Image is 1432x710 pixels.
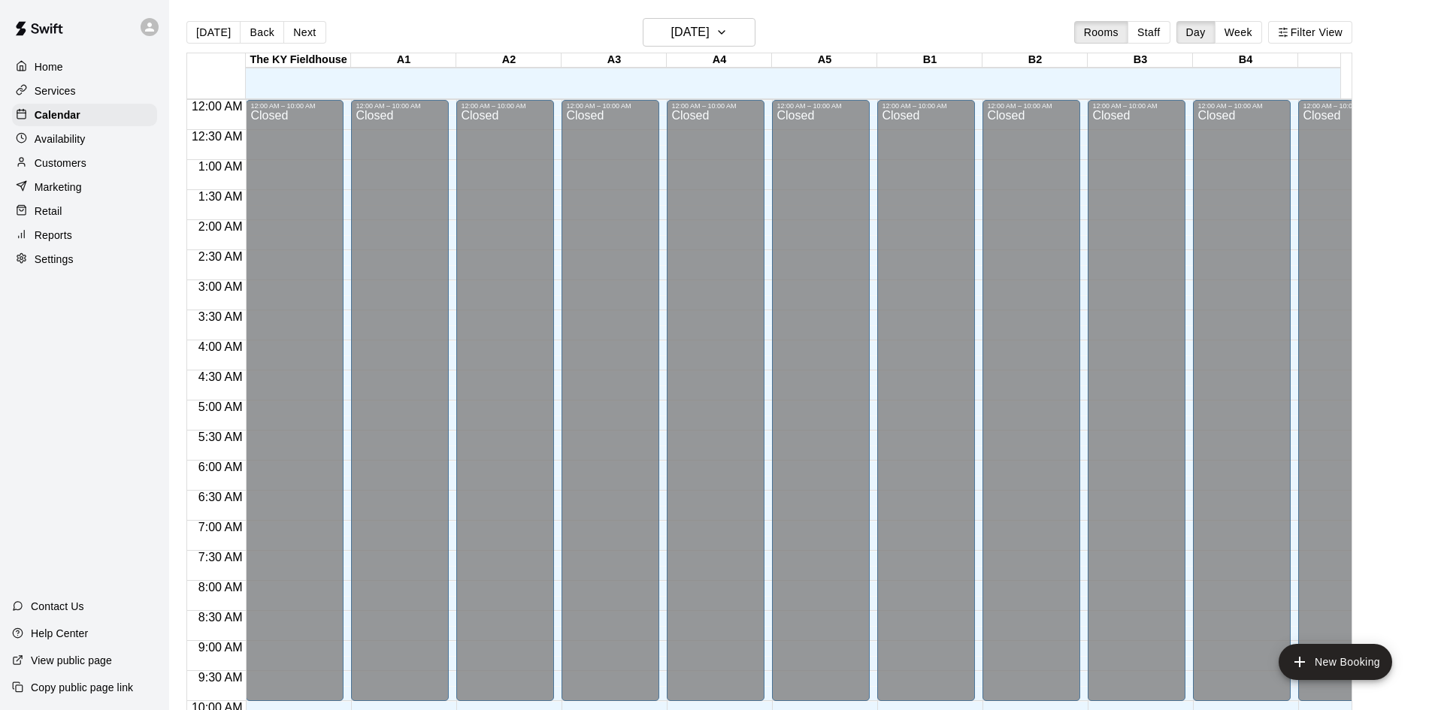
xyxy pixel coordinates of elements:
div: B5 [1298,53,1403,68]
div: Closed [461,110,549,706]
div: Closed [1303,110,1391,706]
div: 12:00 AM – 10:00 AM [356,102,444,110]
div: A3 [562,53,667,68]
span: 5:00 AM [195,400,247,413]
div: Closed [1197,110,1286,706]
p: View public page [31,653,112,668]
div: Closed [777,110,865,706]
span: 8:30 AM [195,611,247,624]
a: Customers [12,152,157,174]
span: 2:30 AM [195,250,247,263]
div: 12:00 AM – 10:00 AM [461,102,549,110]
p: Reports [35,228,72,243]
div: 12:00 AM – 10:00 AM [671,102,760,110]
p: Availability [35,131,86,147]
span: 4:00 AM [195,340,247,353]
div: 12:00 AM – 10:00 AM: Closed [982,100,1080,701]
div: 12:00 AM – 10:00 AM: Closed [877,100,975,701]
div: Closed [250,110,339,706]
p: Help Center [31,626,88,641]
a: Reports [12,224,157,246]
div: Closed [671,110,760,706]
p: Marketing [35,180,82,195]
a: Services [12,80,157,102]
button: [DATE] [643,18,755,47]
div: 12:00 AM – 10:00 AM [250,102,339,110]
a: Marketing [12,176,157,198]
div: A1 [351,53,456,68]
button: Back [240,21,284,44]
span: 7:00 AM [195,521,247,533]
span: 3:00 AM [195,280,247,293]
div: A5 [772,53,877,68]
span: 9:00 AM [195,641,247,654]
div: 12:00 AM – 10:00 AM: Closed [1298,100,1396,701]
p: Settings [35,252,74,267]
div: 12:00 AM – 10:00 AM [987,102,1076,110]
div: 12:00 AM – 10:00 AM: Closed [667,100,764,701]
div: B2 [982,53,1088,68]
span: 1:00 AM [195,160,247,173]
div: A2 [456,53,562,68]
a: Retail [12,200,157,222]
div: The KY Fieldhouse [246,53,351,68]
span: 5:30 AM [195,431,247,443]
div: 12:00 AM – 10:00 AM [1303,102,1391,110]
div: 12:00 AM – 10:00 AM: Closed [456,100,554,701]
p: Contact Us [31,599,84,614]
button: Staff [1128,21,1170,44]
div: 12:00 AM – 10:00 AM: Closed [246,100,344,701]
div: 12:00 AM – 10:00 AM: Closed [1193,100,1291,701]
div: 12:00 AM – 10:00 AM [777,102,865,110]
p: Retail [35,204,62,219]
div: B1 [877,53,982,68]
span: 4:30 AM [195,370,247,383]
p: Calendar [35,107,80,122]
button: Rooms [1074,21,1128,44]
p: Home [35,59,63,74]
div: A4 [667,53,772,68]
button: add [1279,644,1392,680]
button: Next [283,21,325,44]
button: Week [1215,21,1262,44]
a: Availability [12,128,157,150]
span: 2:00 AM [195,220,247,233]
div: 12:00 AM – 10:00 AM [1197,102,1286,110]
div: 12:00 AM – 10:00 AM [1092,102,1181,110]
a: Calendar [12,104,157,126]
span: 8:00 AM [195,581,247,594]
div: Closed [987,110,1076,706]
span: 7:30 AM [195,551,247,563]
div: 12:00 AM – 10:00 AM [882,102,970,110]
div: B3 [1088,53,1193,68]
button: Filter View [1268,21,1352,44]
div: B4 [1193,53,1298,68]
button: [DATE] [186,21,241,44]
div: 12:00 AM – 10:00 AM: Closed [772,100,870,701]
div: Closed [882,110,970,706]
span: 6:30 AM [195,491,247,503]
div: 12:00 AM – 10:00 AM [566,102,655,110]
a: Settings [12,248,157,270]
span: 12:30 AM [188,130,247,143]
span: 9:30 AM [195,671,247,684]
div: Closed [566,110,655,706]
span: 6:00 AM [195,461,247,473]
div: Closed [1092,110,1181,706]
p: Copy public page link [31,680,133,695]
button: Day [1176,21,1216,44]
div: 12:00 AM – 10:00 AM: Closed [1088,100,1185,701]
p: Customers [35,156,86,171]
span: 12:00 AM [188,100,247,113]
a: Home [12,56,157,78]
span: 3:30 AM [195,310,247,323]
